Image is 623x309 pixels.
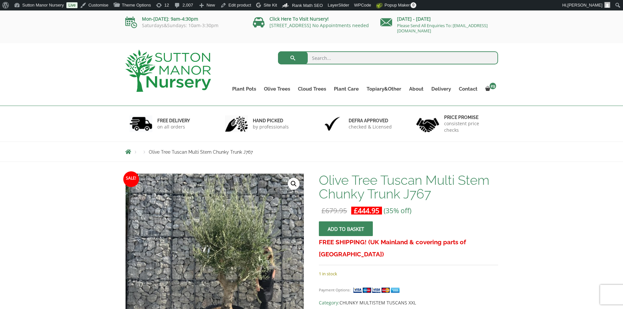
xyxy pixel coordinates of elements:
[149,149,253,155] span: Olive Tree Tuscan Multi Stem Chunky Trunk J767
[397,23,488,34] a: Please Send All Enquiries To: [EMAIL_ADDRESS][DOMAIN_NAME]
[264,3,277,8] span: Site Kit
[319,270,498,278] p: 1 in stock
[319,236,498,260] h3: FREE SHIPPING! (UK Mainland & covering parts of [GEOGRAPHIC_DATA])
[354,206,379,215] bdi: 444.95
[384,206,411,215] span: (35% off)
[260,84,294,94] a: Olive Trees
[157,118,190,124] h6: FREE DELIVERY
[225,115,248,132] img: 2.jpg
[123,171,139,187] span: Sale!
[321,115,344,132] img: 3.jpg
[228,84,260,94] a: Plant Pots
[125,15,243,23] p: Mon-[DATE]: 9am-4:30pm
[349,118,392,124] h6: Defra approved
[455,84,481,94] a: Contact
[349,124,392,130] p: checked & Licensed
[269,16,329,22] a: Click Here To Visit Nursery!
[567,3,602,8] span: [PERSON_NAME]
[278,51,498,64] input: Search...
[339,300,416,306] a: CHUNKY MULTISTEM TUSCANS XXL
[319,287,351,292] small: Payment Options:
[253,124,289,130] p: by professionals
[444,114,494,120] h6: Price promise
[125,23,243,28] p: Saturdays&Sundays: 10am-3:30pm
[292,3,323,8] span: Rank Math SEO
[269,22,369,28] a: [STREET_ADDRESS] No Appointments needed
[288,178,300,190] a: View full-screen image gallery
[380,15,498,23] p: [DATE] - [DATE]
[321,206,325,215] span: £
[321,206,347,215] bdi: 679.95
[130,115,152,132] img: 1.jpg
[490,83,496,89] span: 29
[66,2,78,8] a: Live
[330,84,363,94] a: Plant Care
[319,221,373,236] button: Add to basket
[125,149,498,154] nav: Breadcrumbs
[319,299,498,307] span: Category:
[363,84,405,94] a: Topiary&Other
[294,84,330,94] a: Cloud Trees
[427,84,455,94] a: Delivery
[410,2,416,8] span: 0
[481,84,498,94] a: 29
[319,173,498,201] h1: Olive Tree Tuscan Multi Stem Chunky Trunk J767
[253,118,289,124] h6: hand picked
[444,120,494,133] p: consistent price checks
[416,114,439,134] img: 4.jpg
[125,50,211,92] img: logo
[354,206,358,215] span: £
[405,84,427,94] a: About
[353,287,402,294] img: payment supported
[157,124,190,130] p: on all orders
